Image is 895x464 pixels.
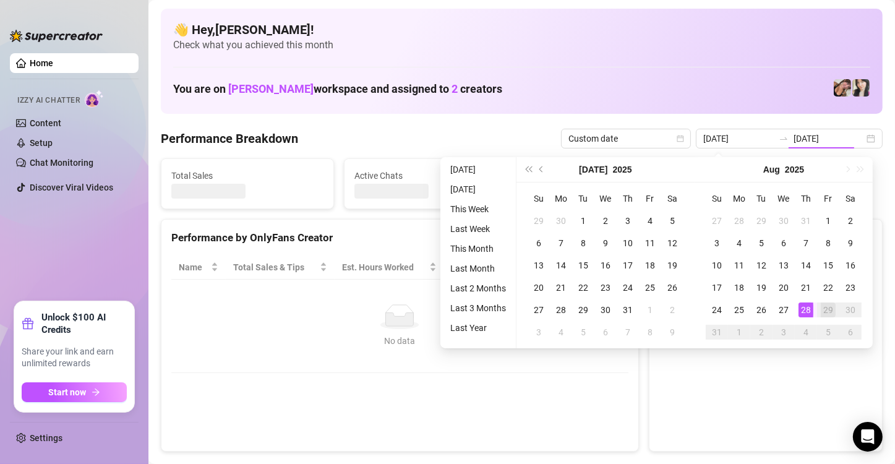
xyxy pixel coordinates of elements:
span: Chat Conversion [534,260,610,274]
span: Izzy AI Chatter [17,95,80,106]
div: Sales by OnlyFans Creator [659,230,872,246]
div: Performance by OnlyFans Creator [171,230,628,246]
span: 2 [452,82,458,95]
span: Name [179,260,208,274]
input: Start date [703,132,774,145]
span: Active Chats [354,169,507,183]
img: Christina [852,79,870,97]
span: arrow-right [92,388,100,397]
span: to [779,134,789,144]
input: End date [794,132,864,145]
a: Home [30,58,53,68]
span: Check what you achieved this month [173,38,870,52]
span: gift [22,317,34,330]
a: Settings [30,433,62,443]
a: Setup [30,138,53,148]
img: Christina [834,79,851,97]
div: Est. Hours Worked [342,260,427,274]
strong: Unlock $100 AI Credits [41,311,127,336]
th: Chat Conversion [526,256,628,280]
span: Total Sales & Tips [233,260,317,274]
a: Chat Monitoring [30,158,93,168]
span: Start now [49,387,87,397]
th: Total Sales & Tips [226,256,335,280]
span: calendar [677,135,684,142]
h4: Performance Breakdown [161,130,298,147]
span: Custom date [568,129,683,148]
span: Total Sales [171,169,323,183]
a: Content [30,118,61,128]
h1: You are on workspace and assigned to creators [173,82,502,96]
a: Discover Viral Videos [30,183,113,192]
span: Messages Sent [537,169,690,183]
div: No data [184,334,616,348]
img: AI Chatter [85,90,104,108]
span: Share your link and earn unlimited rewards [22,346,127,370]
img: logo-BBDzfeDw.svg [10,30,103,42]
th: Sales / Hour [444,256,527,280]
div: Open Intercom Messenger [853,422,883,452]
span: Sales / Hour [452,260,510,274]
span: swap-right [779,134,789,144]
button: Start nowarrow-right [22,382,127,402]
h4: 👋 Hey, [PERSON_NAME] ! [173,21,870,38]
th: Name [171,256,226,280]
span: [PERSON_NAME] [228,82,314,95]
